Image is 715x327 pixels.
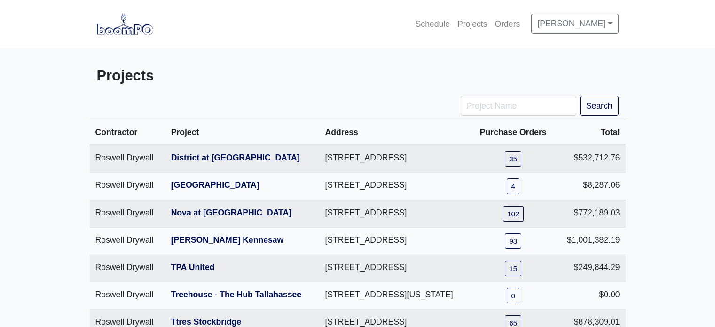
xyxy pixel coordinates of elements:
a: 4 [507,178,519,194]
td: [STREET_ADDRESS] [319,200,471,227]
input: Project Name [461,96,576,116]
th: Purchase Orders [471,120,556,145]
td: Roswell Drywall [90,173,165,200]
td: $249,844.29 [556,255,626,282]
td: [STREET_ADDRESS] [319,255,471,282]
button: Search [580,96,619,116]
a: Ttres Stockbridge [171,317,242,327]
a: Orders [491,14,524,34]
th: Address [319,120,471,145]
a: [PERSON_NAME] [531,14,618,33]
h3: Projects [97,67,351,85]
th: Project [165,120,320,145]
td: Roswell Drywall [90,282,165,309]
th: Contractor [90,120,165,145]
a: TPA United [171,263,215,272]
a: 15 [505,261,521,276]
a: Nova at [GEOGRAPHIC_DATA] [171,208,291,217]
td: $8,287.06 [556,173,626,200]
td: $772,189.03 [556,200,626,227]
td: [STREET_ADDRESS][US_STATE] [319,282,471,309]
a: Treehouse - The Hub Tallahassee [171,290,301,299]
a: 35 [505,151,521,167]
td: $532,712.76 [556,145,626,173]
td: $1,001,382.19 [556,227,626,255]
a: 102 [503,206,524,222]
a: Schedule [412,14,454,34]
td: Roswell Drywall [90,145,165,173]
td: [STREET_ADDRESS] [319,145,471,173]
td: $0.00 [556,282,626,309]
img: boomPO [97,13,153,35]
a: 93 [505,233,521,249]
td: Roswell Drywall [90,200,165,227]
td: [STREET_ADDRESS] [319,227,471,255]
td: Roswell Drywall [90,227,165,255]
a: 0 [507,288,519,303]
a: [GEOGRAPHIC_DATA] [171,180,259,190]
a: District at [GEOGRAPHIC_DATA] [171,153,300,162]
td: Roswell Drywall [90,255,165,282]
th: Total [556,120,626,145]
a: Projects [454,14,491,34]
td: [STREET_ADDRESS] [319,173,471,200]
a: [PERSON_NAME] Kennesaw [171,235,284,245]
